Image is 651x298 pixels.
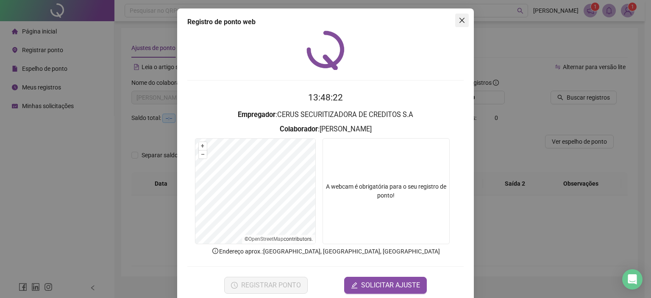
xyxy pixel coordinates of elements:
span: edit [351,282,358,289]
a: OpenStreetMap [248,236,284,242]
span: info-circle [211,247,219,255]
h3: : CERUS SECURITIZADORA DE CREDITOS S.A [187,109,464,120]
div: Open Intercom Messenger [622,269,643,290]
img: QRPoint [306,31,345,70]
span: SOLICITAR AJUSTE [361,280,420,290]
div: Registro de ponto web [187,17,464,27]
button: REGISTRAR PONTO [224,277,308,294]
span: close [459,17,465,24]
button: editSOLICITAR AJUSTE [344,277,427,294]
h3: : [PERSON_NAME] [187,124,464,135]
strong: Empregador [238,111,275,119]
div: A webcam é obrigatória para o seu registro de ponto! [323,138,450,244]
button: – [199,150,207,159]
time: 13:48:22 [308,92,343,103]
button: Close [455,14,469,27]
button: + [199,142,207,150]
li: © contributors. [245,236,313,242]
strong: Colaborador [280,125,318,133]
p: Endereço aprox. : [GEOGRAPHIC_DATA], [GEOGRAPHIC_DATA], [GEOGRAPHIC_DATA] [187,247,464,256]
